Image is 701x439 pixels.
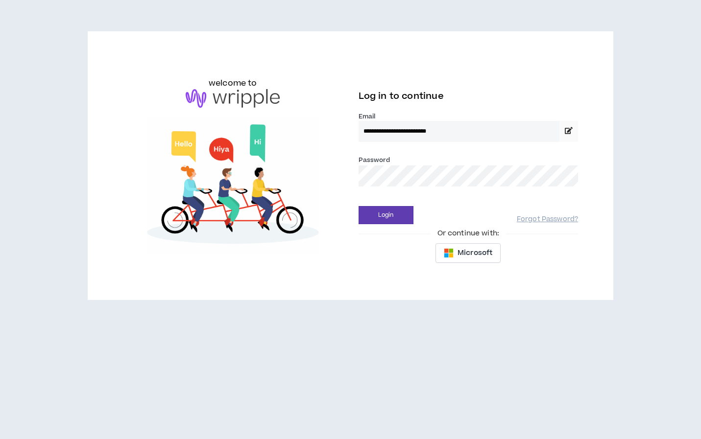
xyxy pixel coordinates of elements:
[431,228,506,239] span: Or continue with:
[359,90,444,102] span: Log in to continue
[435,243,501,263] button: Microsoft
[209,77,257,89] h6: welcome to
[359,156,390,164] label: Password
[186,89,280,108] img: logo-brand.png
[123,117,343,254] img: Welcome to Wripple
[458,248,492,258] span: Microsoft
[359,112,579,121] label: Email
[517,215,578,224] a: Forgot Password?
[359,206,413,224] button: Login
